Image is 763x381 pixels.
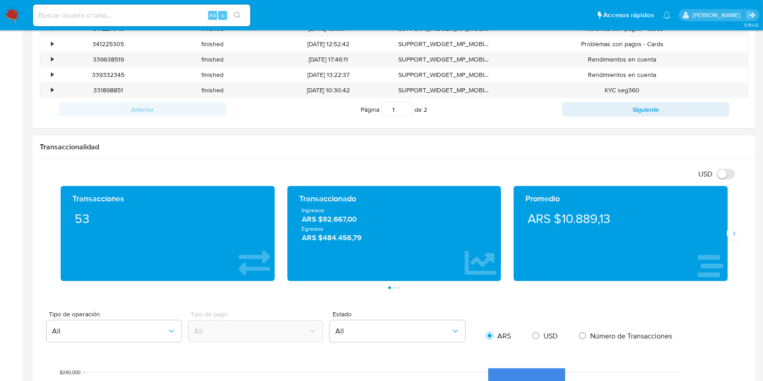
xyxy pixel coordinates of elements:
[51,71,53,79] div: •
[51,40,53,48] div: •
[265,83,392,98] div: [DATE] 10:30:42
[33,10,250,21] input: Buscar usuario o caso...
[59,102,227,117] button: Anterior
[747,10,756,20] a: Salir
[209,11,216,19] span: Alt
[221,11,224,19] span: s
[392,67,496,82] div: SUPPORT_WIDGET_MP_MOBILE
[40,143,749,152] h1: Transaccionalidad
[392,52,496,67] div: SUPPORT_WIDGET_MP_MOBILE
[496,52,748,67] div: Rendimientos en cuenta
[496,37,748,52] div: Problemas con pagos - Cards
[692,11,744,19] p: eliana.eguerrero@mercadolibre.com
[51,24,53,33] div: •
[496,67,748,82] div: Rendimientos en cuenta
[424,105,428,114] span: 2
[265,37,392,52] div: [DATE] 12:52:42
[603,10,654,20] span: Accesos rápidos
[265,52,392,67] div: [DATE] 17:46:11
[361,102,428,117] span: Página de
[161,83,265,98] div: finished
[56,37,161,52] div: 341225305
[56,52,161,67] div: 339638519
[744,21,758,29] span: 3.154.0
[161,52,265,67] div: finished
[663,11,671,19] a: Notificaciones
[392,37,496,52] div: SUPPORT_WIDGET_MP_MOBILE
[51,86,53,95] div: •
[496,83,748,98] div: KYC seg360
[265,67,392,82] div: [DATE] 13:22:37
[51,55,53,64] div: •
[392,83,496,98] div: SUPPORT_WIDGET_MP_MOBILE
[161,67,265,82] div: finished
[228,9,247,22] button: search-icon
[562,102,730,117] button: Siguiente
[161,37,265,52] div: finished
[56,67,161,82] div: 339332345
[56,83,161,98] div: 331898851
